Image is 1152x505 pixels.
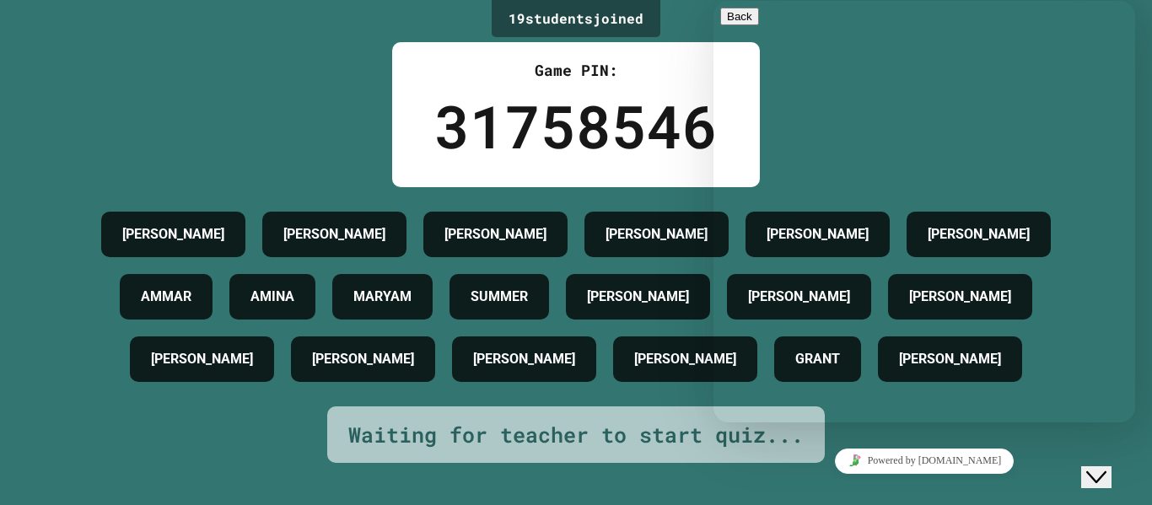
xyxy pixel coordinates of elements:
h4: [PERSON_NAME] [151,349,253,369]
h4: MARYAM [353,287,412,307]
h4: [PERSON_NAME] [587,287,689,307]
h4: SUMMER [471,287,528,307]
h4: [PERSON_NAME] [312,349,414,369]
h4: [PERSON_NAME] [444,224,546,244]
h4: [PERSON_NAME] [122,224,224,244]
div: Game PIN: [434,59,718,82]
h4: [PERSON_NAME] [606,224,708,244]
h4: AMINA [250,287,294,307]
div: Waiting for teacher to start quiz... [348,419,804,451]
h4: AMMAR [141,287,191,307]
iframe: chat widget [713,442,1135,480]
iframe: chat widget [1081,438,1135,488]
h4: [PERSON_NAME] [634,349,736,369]
div: 31758546 [434,82,718,170]
h4: [PERSON_NAME] [283,224,385,244]
iframe: chat widget [713,1,1135,422]
h4: [PERSON_NAME] [473,349,575,369]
